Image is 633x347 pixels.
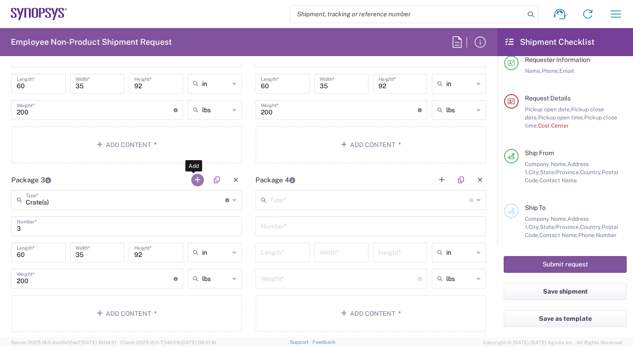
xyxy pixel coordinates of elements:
[525,204,546,211] span: Ship To
[504,283,627,300] button: Save shipment
[540,169,580,176] span: State/Province,
[525,215,567,222] span: Company Name,
[525,67,542,74] span: Name,
[525,95,571,102] span: Request Details
[255,295,486,332] button: Add Content*
[505,37,595,48] h2: Shipment Checklist
[11,126,242,163] button: Add Content*
[120,340,216,345] span: Client: 2025.18.0-7346316
[529,223,540,230] span: City,
[11,176,51,185] h2: Package 3
[483,338,622,347] span: Copyright © [DATE]-[DATE] Agistix Inc., All Rights Reserved
[290,5,524,23] input: Shipment, tracking or reference number
[525,106,571,113] span: Pickup open date,
[578,232,617,238] span: Phone Number
[255,126,486,163] button: Add Content*
[504,310,627,327] button: Save as template
[504,256,627,273] button: Submit request
[525,56,590,63] span: Requester Information
[11,340,116,345] span: Server: 2025.18.0-daa1fe12ee7
[539,177,577,184] span: Contact Name
[540,223,580,230] span: State/Province,
[538,122,569,129] span: Cost Center
[181,340,216,345] span: [DATE] 08:10:16
[312,339,335,345] a: Feedback
[580,223,602,230] span: Country,
[81,340,116,345] span: [DATE] 10:04:51
[11,37,172,48] h2: Employee Non-Product Shipment Request
[559,67,574,74] span: Email
[580,169,602,176] span: Country,
[525,161,567,167] span: Company Name,
[11,295,242,332] button: Add Content*
[538,114,584,121] span: Pickup open time,
[542,67,559,74] span: Phone,
[539,232,578,238] span: Contact Name,
[529,169,540,176] span: City,
[255,176,295,185] h2: Package 4
[290,339,312,345] a: Support
[525,149,554,157] span: Ship From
